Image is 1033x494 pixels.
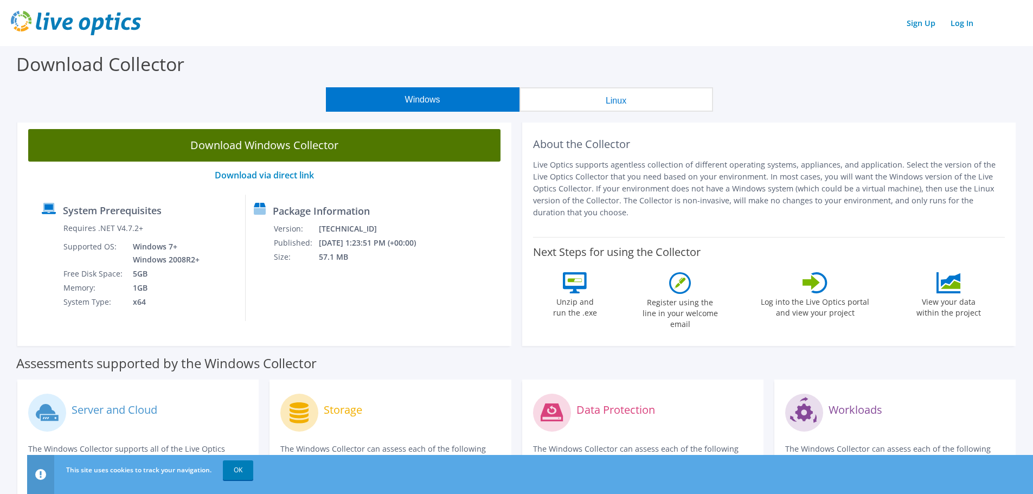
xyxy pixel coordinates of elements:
td: Free Disk Space: [63,267,125,281]
label: Download Collector [16,52,184,76]
label: Assessments supported by the Windows Collector [16,358,317,369]
label: Package Information [273,206,370,216]
label: Unzip and run the .exe [550,293,600,318]
td: 5GB [125,267,202,281]
label: Next Steps for using the Collector [533,246,701,259]
p: The Windows Collector can assess each of the following DPS applications. [533,443,753,467]
img: live_optics_svg.svg [11,11,141,35]
label: Data Protection [576,405,655,415]
label: Workloads [829,405,882,415]
p: Live Optics supports agentless collection of different operating systems, appliances, and applica... [533,159,1005,219]
td: x64 [125,295,202,309]
a: Sign Up [901,15,941,31]
td: Size: [273,250,318,264]
label: System Prerequisites [63,205,162,216]
label: Log into the Live Optics portal and view your project [760,293,870,318]
td: [DATE] 1:23:51 PM (+00:00) [318,236,431,250]
td: 57.1 MB [318,250,431,264]
label: View your data within the project [909,293,987,318]
td: [TECHNICAL_ID] [318,222,431,236]
td: Version: [273,222,318,236]
label: Register using the line in your welcome email [639,294,721,330]
a: Download via direct link [215,169,314,181]
button: Windows [326,87,519,112]
label: Server and Cloud [72,405,157,415]
p: The Windows Collector can assess each of the following applications. [785,443,1005,467]
h2: About the Collector [533,138,1005,151]
a: Download Windows Collector [28,129,501,162]
td: System Type: [63,295,125,309]
td: Windows 7+ Windows 2008R2+ [125,240,202,267]
td: Memory: [63,281,125,295]
label: Storage [324,405,362,415]
button: Linux [519,87,713,112]
td: Supported OS: [63,240,125,267]
p: The Windows Collector can assess each of the following storage systems. [280,443,500,467]
a: OK [223,460,253,480]
span: This site uses cookies to track your navigation. [66,465,211,474]
td: Published: [273,236,318,250]
label: Requires .NET V4.7.2+ [63,223,143,234]
td: 1GB [125,281,202,295]
p: The Windows Collector supports all of the Live Optics compute and cloud assessments. [28,443,248,467]
a: Log In [945,15,979,31]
